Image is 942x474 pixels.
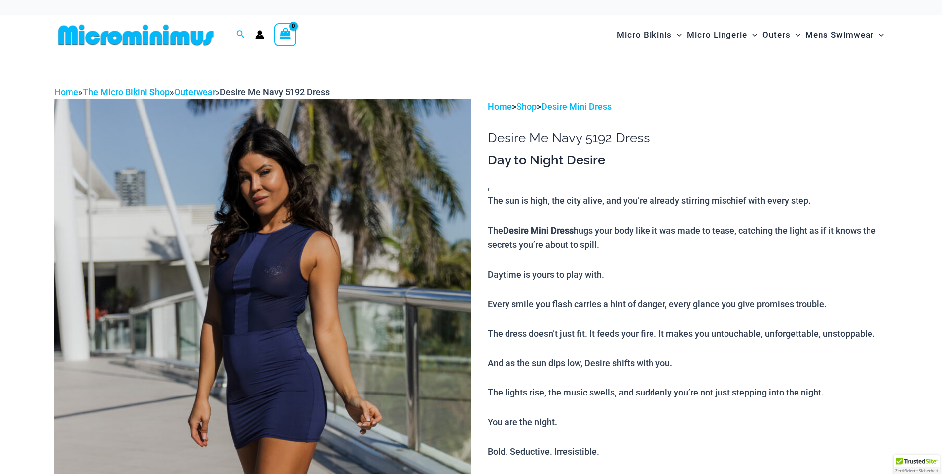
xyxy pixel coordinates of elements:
[684,20,760,50] a: Micro LingerieMenu ToggleMenu Toggle
[274,23,297,46] a: View Shopping Cart, empty
[516,101,537,112] a: Shop
[687,22,747,48] span: Micro Lingerie
[894,455,940,474] div: TrustedSite Certified
[503,225,574,236] b: Desire Mini Dress
[488,99,888,114] p: > >
[874,22,884,48] span: Menu Toggle
[255,30,264,39] a: Account icon link
[220,87,330,97] span: Desire Me Navy 5192 Dress
[236,29,245,41] a: Search icon link
[54,87,78,97] a: Home
[614,20,684,50] a: Micro BikinisMenu ToggleMenu Toggle
[803,20,886,50] a: Mens SwimwearMenu ToggleMenu Toggle
[174,87,216,97] a: Outerwear
[83,87,170,97] a: The Micro Bikini Shop
[617,22,672,48] span: Micro Bikinis
[488,101,512,112] a: Home
[54,87,330,97] span: » » »
[747,22,757,48] span: Menu Toggle
[805,22,874,48] span: Mens Swimwear
[613,18,888,52] nav: Site Navigation
[54,24,217,46] img: MM SHOP LOGO FLAT
[672,22,682,48] span: Menu Toggle
[488,152,888,169] h3: Day to Night Desire
[488,130,888,146] h1: Desire Me Navy 5192 Dress
[791,22,800,48] span: Menu Toggle
[760,20,803,50] a: OutersMenu ToggleMenu Toggle
[541,101,612,112] a: Desire Mini Dress
[762,22,791,48] span: Outers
